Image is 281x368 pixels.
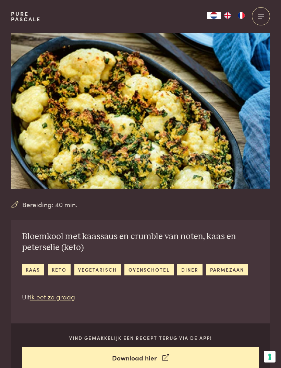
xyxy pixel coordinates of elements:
[234,12,248,19] a: FR
[22,231,259,253] h2: Bloemkool met kaassaus en crumble van noten, kaas en peterselie (keto)
[207,12,248,19] aside: Language selected: Nederlands
[221,12,248,19] ul: Language list
[74,264,121,275] a: vegetarisch
[22,264,44,275] a: kaas
[22,292,259,302] p: Uit
[30,292,75,301] a: Ik eet zo graag
[264,351,276,363] button: Uw voorkeuren voor toestemming voor trackingtechnologieën
[11,11,41,22] a: PurePascale
[22,334,259,342] p: Vind gemakkelijk een recept terug via de app!
[22,200,77,210] span: Bereiding: 40 min.
[207,12,221,19] div: Language
[207,12,221,19] a: NL
[206,264,248,275] a: parmezaan
[221,12,234,19] a: EN
[48,264,71,275] a: keto
[124,264,173,275] a: ovenschotel
[11,33,270,189] img: Bloemkool met kaassaus en crumble van noten, kaas en peterselie (keto)
[177,264,202,275] a: diner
